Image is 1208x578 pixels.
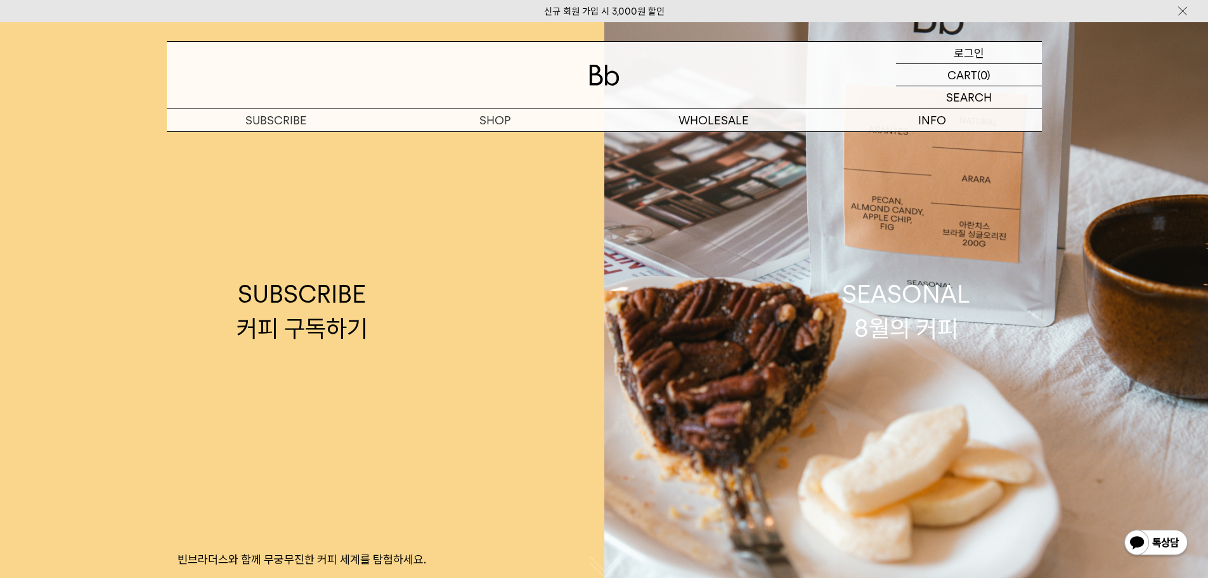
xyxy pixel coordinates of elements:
[842,277,970,345] div: SEASONAL 8월의 커피
[947,64,977,86] p: CART
[946,86,992,108] p: SEARCH
[1123,529,1189,559] img: 카카오톡 채널 1:1 채팅 버튼
[544,6,665,17] a: 신규 회원 가입 시 3,000원 할인
[954,42,984,63] p: 로그인
[167,109,386,131] a: SUBSCRIBE
[977,64,990,86] p: (0)
[896,64,1042,86] a: CART (0)
[604,109,823,131] p: WHOLESALE
[896,42,1042,64] a: 로그인
[823,109,1042,131] p: INFO
[237,277,368,345] div: SUBSCRIBE 커피 구독하기
[386,109,604,131] a: SHOP
[589,65,620,86] img: 로고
